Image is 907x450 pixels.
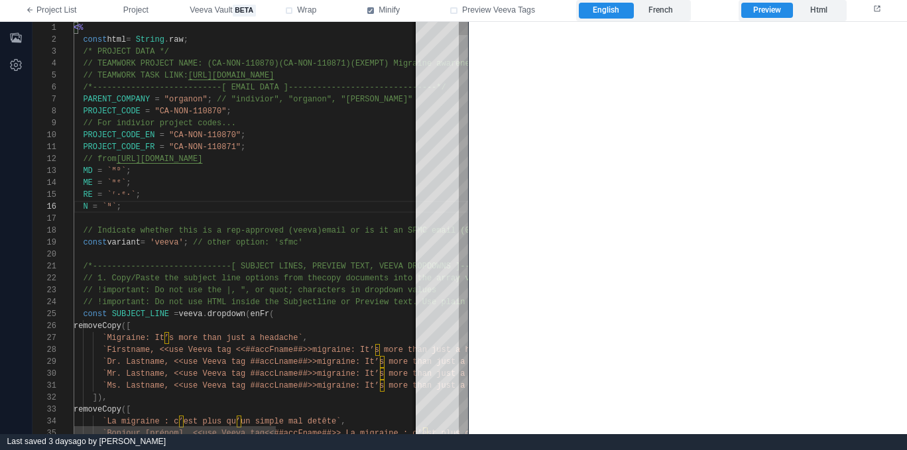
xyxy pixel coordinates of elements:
[32,356,56,368] div: 29
[83,142,154,152] span: PROJECT_CODE_FR
[32,46,56,58] div: 3
[322,274,556,283] span: copy documents into the array values below for EN
[160,142,164,152] span: =
[121,201,122,213] textarea: Editor content;Press Alt+F1 for Accessibility Options.
[245,309,250,319] span: (
[579,3,633,19] label: English
[241,142,245,152] span: ;
[154,95,159,104] span: =
[169,131,241,140] span: "CA-NON-110870"
[93,393,107,402] span: ]),
[322,59,560,68] span: 10871)(EXEMPT) Migraine awareness and interictal b
[107,166,126,176] span: `ᴹᴰ`
[83,178,92,188] span: ME
[74,405,121,414] span: removeCopy
[317,298,517,307] span: line or Preview text. Use plain text only.
[32,404,56,416] div: 33
[102,202,117,211] span: `ᴺ`
[83,59,322,68] span: // TEAMWORK PROJECT NAME: (CA-NON-110870)(CA-NON-1
[112,309,169,319] span: SUBJECT_LINE
[83,262,322,271] span: /*-----------------------------[ SUBJECT LINES, PR
[97,190,102,199] span: =
[83,190,92,199] span: RE
[102,381,317,390] span: `Ms. Lastname, <<use Veeva tag ##accLname##>>
[83,286,322,295] span: // !important: Do not use the |, ", or quot; chara
[188,71,274,80] span: [URL][DOMAIN_NAME]
[178,309,202,319] span: veeva
[317,381,513,390] span: migraine: It’s more than just a headache`
[136,35,164,44] span: String
[32,82,56,93] div: 6
[102,369,317,378] span: `Mr. Lastname, <<use Veeva tag ##accLname##>>
[83,107,140,116] span: PROJECT_CODE
[341,417,345,426] span: ,
[154,107,226,116] span: "CA-NON-110870"
[32,320,56,332] div: 26
[102,357,317,366] span: `Dr. Lastname, <<use Veeva tag ##accLname##>>
[322,226,556,235] span: email or is it an SFMC email (0 or 1) as the inde
[32,213,56,225] div: 17
[217,95,412,104] span: // "indivior", "organon", "[PERSON_NAME]"
[32,237,56,249] div: 19
[32,260,56,272] div: 21
[32,105,56,117] div: 8
[322,83,446,92] span: ------------------------*/
[32,177,56,189] div: 14
[32,272,56,284] div: 22
[102,333,302,343] span: `Migraine: It’s more than just a headache`
[121,321,131,331] span: ([
[32,308,56,320] div: 25
[303,333,308,343] span: ,
[93,202,97,211] span: =
[462,5,535,17] span: Preview Veeva Tags
[83,154,116,164] span: // from
[269,309,274,319] span: (
[121,405,131,414] span: ([
[83,83,322,92] span: /*---------------------------[ EMAIL DATA ]-------
[193,238,303,247] span: // other option: 'sfmc'
[83,95,150,104] span: PARENT_COMPANY
[241,131,245,140] span: ;
[32,141,56,153] div: 11
[150,238,183,247] span: 'veeva'
[32,344,56,356] div: 28
[107,238,140,247] span: variant
[250,309,269,319] span: enFr
[83,274,322,283] span: // 1. Copy/Paste the subject line options from the
[208,309,246,319] span: dropdown
[164,35,169,44] span: .
[117,202,121,211] span: ;
[317,357,513,366] span: migraine: It’s more than just a headache`
[126,178,131,188] span: ;
[97,178,102,188] span: =
[32,201,56,213] div: 16
[32,416,56,427] div: 34
[317,369,513,378] span: migraine: It’s more than just a headache`
[169,142,241,152] span: "CA-NON-110871"
[107,178,126,188] span: `ᵐᵉ`
[83,119,235,128] span: // For indivior project codes...
[32,117,56,129] div: 9
[136,190,141,199] span: ;
[83,47,169,56] span: /* PROJECT DATA */
[32,427,56,439] div: 35
[123,5,149,17] span: Project
[322,286,436,295] span: cters in dropdown values
[32,332,56,344] div: 27
[184,238,188,247] span: ;
[83,166,92,176] span: MD
[126,166,131,176] span: ;
[83,238,107,247] span: const
[32,22,56,34] div: 1
[32,368,56,380] div: 30
[634,3,688,19] label: French
[74,321,121,331] span: removeCopy
[164,95,208,104] span: "organon"
[741,3,792,19] label: Preview
[32,296,56,308] div: 24
[297,5,316,17] span: Wrap
[160,131,164,140] span: =
[126,35,131,44] span: =
[174,309,178,319] span: =
[32,284,56,296] div: 23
